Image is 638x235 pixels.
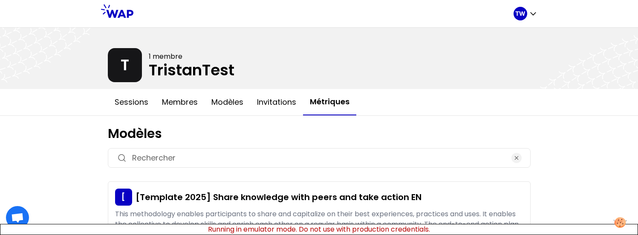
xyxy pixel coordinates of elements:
button: Sessions [108,89,155,115]
h3: [Template 2025] Share knowledge with peers and take action EN [136,191,421,203]
p: [ [121,191,125,203]
button: Modèles [205,89,250,115]
button: TW [514,7,537,20]
button: Manage your preferences about cookies [609,212,632,233]
button: Métriques [303,89,356,115]
input: Rechercher [132,152,506,164]
a: Ouvrir le chat [6,206,29,229]
button: Invitations [250,89,303,115]
h1: Modèles [108,126,531,141]
p: TW [515,9,525,18]
button: Membres [155,89,205,115]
